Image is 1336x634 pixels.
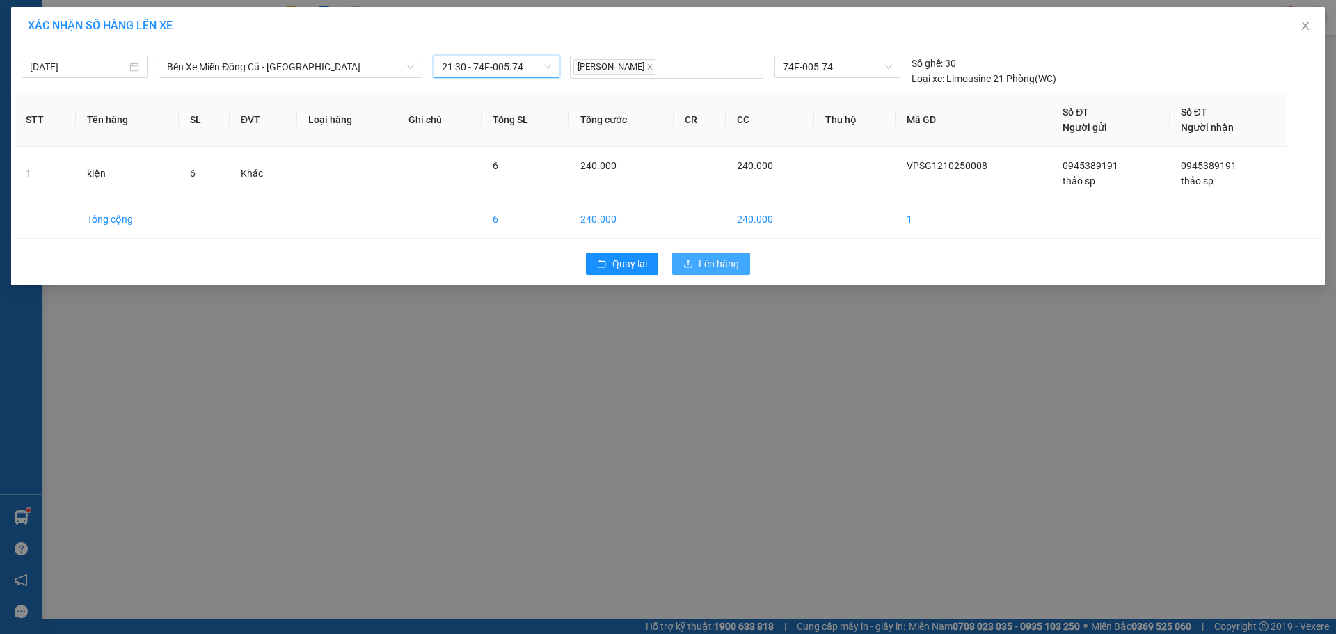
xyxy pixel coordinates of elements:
[1286,7,1325,46] button: Close
[230,147,297,200] td: Khác
[726,200,814,239] td: 240.000
[1063,122,1107,133] span: Người gửi
[597,259,607,270] span: rollback
[297,93,397,147] th: Loại hàng
[699,256,739,271] span: Lên hàng
[912,71,944,86] span: Loại xe:
[442,56,551,77] span: 21:30 - 74F-005.74
[179,93,230,147] th: SL
[569,200,674,239] td: 240.000
[190,168,196,179] span: 6
[580,160,617,171] span: 240.000
[1063,175,1095,187] span: thảo sp
[907,160,987,171] span: VPSG1210250008
[912,56,956,71] div: 30
[406,63,415,71] span: down
[28,19,173,32] span: XÁC NHẬN SỐ HÀNG LÊN XE
[1181,160,1236,171] span: 0945389191
[683,259,693,270] span: upload
[15,93,76,147] th: STT
[1181,175,1214,187] span: thảo sp
[912,71,1056,86] div: Limousine 21 Phòng(WC)
[586,253,658,275] button: rollbackQuay lại
[230,93,297,147] th: ĐVT
[1181,106,1207,118] span: Số ĐT
[672,253,750,275] button: uploadLên hàng
[482,93,569,147] th: Tổng SL
[76,93,179,147] th: Tên hàng
[674,93,726,147] th: CR
[30,59,127,74] input: 12/10/2025
[167,56,414,77] span: Bến Xe Miền Đông Cũ - Đắk Nông
[1181,122,1234,133] span: Người nhận
[397,93,482,147] th: Ghi chú
[1300,20,1311,31] span: close
[76,147,179,200] td: kiện
[1063,106,1089,118] span: Số ĐT
[737,160,773,171] span: 240.000
[896,93,1051,147] th: Mã GD
[912,56,943,71] span: Số ghế:
[76,200,179,239] td: Tổng cộng
[482,200,569,239] td: 6
[814,93,896,147] th: Thu hộ
[896,200,1051,239] td: 1
[569,93,674,147] th: Tổng cước
[726,93,814,147] th: CC
[573,59,655,75] span: [PERSON_NAME]
[1063,160,1118,171] span: 0945389191
[646,63,653,70] span: close
[783,56,891,77] span: 74F-005.74
[493,160,498,171] span: 6
[612,256,647,271] span: Quay lại
[15,147,76,200] td: 1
